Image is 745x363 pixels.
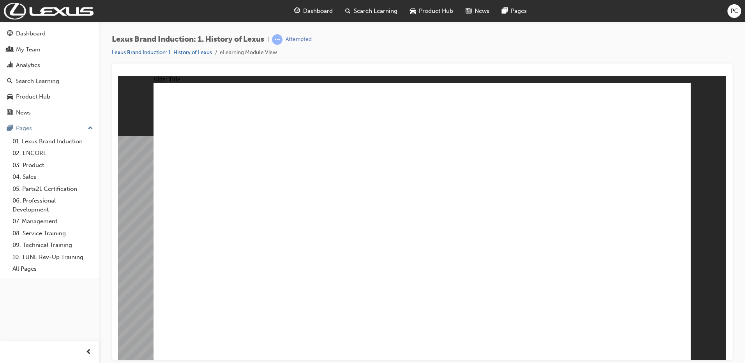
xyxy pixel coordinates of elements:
span: News [475,7,489,16]
button: Pages [3,121,96,136]
button: PC [727,4,741,18]
a: Analytics [3,58,96,72]
a: 01. Lexus Brand Induction [9,136,96,148]
a: 02. ENCORE [9,147,96,159]
div: Analytics [16,61,40,70]
span: PC [731,7,738,16]
span: Pages [511,7,527,16]
div: Product Hub [16,92,50,101]
a: 08. Service Training [9,227,96,240]
div: Pages [16,124,32,133]
a: Search Learning [3,74,96,88]
a: pages-iconPages [496,3,533,19]
a: 03. Product [9,159,96,171]
span: news-icon [7,109,13,116]
span: chart-icon [7,62,13,69]
div: Search Learning [16,77,59,86]
a: 07. Management [9,215,96,227]
a: 10. TUNE Rev-Up Training [9,251,96,263]
span: up-icon [88,123,93,134]
span: car-icon [7,93,13,100]
div: News [16,108,31,117]
span: news-icon [466,6,471,16]
a: 05. Parts21 Certification [9,183,96,195]
button: DashboardMy TeamAnalyticsSearch LearningProduct HubNews [3,25,96,121]
a: news-iconNews [459,3,496,19]
span: car-icon [410,6,416,16]
a: 09. Technical Training [9,239,96,251]
div: Dashboard [16,29,46,38]
a: News [3,106,96,120]
a: Product Hub [3,90,96,104]
span: Search Learning [354,7,397,16]
span: pages-icon [7,125,13,132]
span: prev-icon [86,347,92,357]
span: guage-icon [7,30,13,37]
a: All Pages [9,263,96,275]
span: Product Hub [419,7,453,16]
li: eLearning Module View [220,48,277,57]
span: search-icon [345,6,351,16]
a: 06. Professional Development [9,195,96,215]
span: pages-icon [502,6,508,16]
div: My Team [16,45,41,54]
span: Dashboard [303,7,333,16]
span: people-icon [7,46,13,53]
a: guage-iconDashboard [288,3,339,19]
a: Dashboard [3,26,96,41]
div: Attempted [286,36,312,43]
span: | [267,35,269,44]
a: 04. Sales [9,171,96,183]
span: search-icon [7,78,12,85]
span: Lexus Brand Induction: 1. History of Lexus [112,35,264,44]
a: My Team [3,42,96,57]
img: Trak [4,3,94,19]
a: Lexus Brand Induction: 1. History of Lexus [112,49,212,56]
a: search-iconSearch Learning [339,3,404,19]
a: car-iconProduct Hub [404,3,459,19]
span: guage-icon [294,6,300,16]
span: learningRecordVerb_ATTEMPT-icon [272,34,282,45]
